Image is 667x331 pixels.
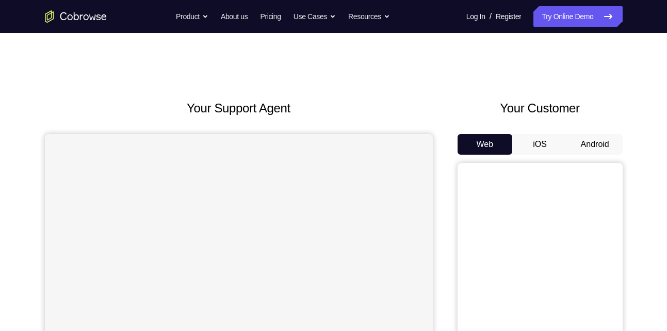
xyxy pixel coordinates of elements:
[490,10,492,23] span: /
[567,134,623,155] button: Android
[466,6,485,27] a: Log In
[176,6,208,27] button: Product
[221,6,248,27] a: About us
[458,99,623,118] h2: Your Customer
[45,10,107,23] a: Go to the home page
[294,6,336,27] button: Use Cases
[512,134,567,155] button: iOS
[348,6,390,27] button: Resources
[45,99,433,118] h2: Your Support Agent
[496,6,521,27] a: Register
[533,6,622,27] a: Try Online Demo
[458,134,513,155] button: Web
[260,6,281,27] a: Pricing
